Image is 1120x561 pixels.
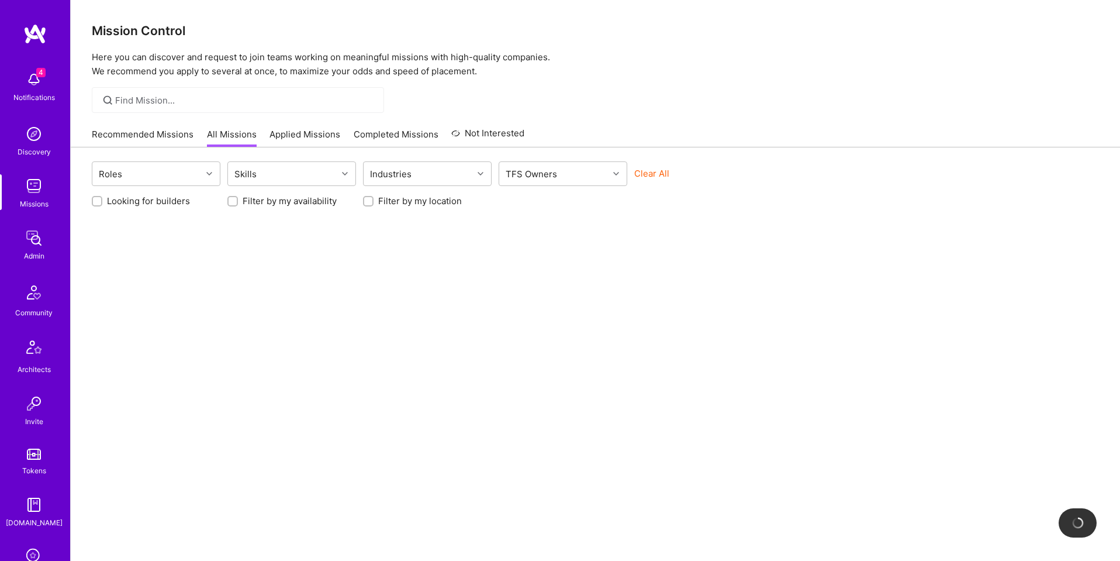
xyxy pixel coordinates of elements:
[354,128,438,147] a: Completed Missions
[22,122,46,146] img: discovery
[13,91,55,104] div: Notifications
[18,146,51,158] div: Discovery
[20,198,49,210] div: Missions
[92,23,1099,38] h3: Mission Control
[22,464,46,477] div: Tokens
[18,363,51,376] div: Architects
[96,166,125,183] div: Roles
[367,166,414,183] div: Industries
[1071,517,1084,529] img: loading
[378,195,462,207] label: Filter by my location
[107,195,190,207] label: Looking for builders
[342,171,348,177] i: icon Chevron
[24,250,44,262] div: Admin
[269,128,340,147] a: Applied Missions
[23,23,47,44] img: logo
[22,226,46,250] img: admin teamwork
[20,335,48,363] img: Architects
[22,392,46,415] img: Invite
[101,94,115,107] i: icon SearchGrey
[15,307,53,319] div: Community
[25,415,43,428] div: Invite
[20,278,48,307] img: Community
[92,128,193,147] a: Recommended Missions
[22,493,46,517] img: guide book
[206,171,212,177] i: icon Chevron
[22,174,46,198] img: teamwork
[6,517,63,529] div: [DOMAIN_NAME]
[613,171,619,177] i: icon Chevron
[634,167,669,180] button: Clear All
[503,166,560,183] div: TFS Owners
[22,68,46,91] img: bell
[451,126,524,147] a: Not Interested
[92,50,1099,78] p: Here you can discover and request to join teams working on meaningful missions with high-quality ...
[115,94,375,106] input: Find Mission...
[478,171,483,177] i: icon Chevron
[243,195,337,207] label: Filter by my availability
[231,166,260,183] div: Skills
[27,449,41,460] img: tokens
[36,68,46,77] span: 4
[207,128,257,147] a: All Missions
